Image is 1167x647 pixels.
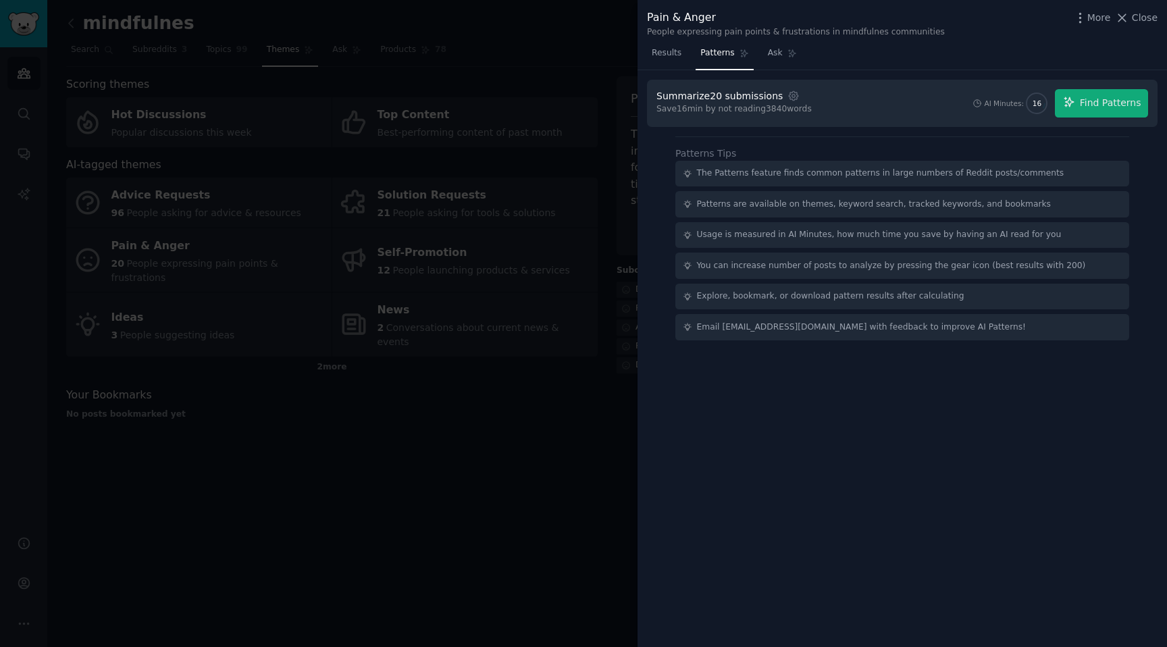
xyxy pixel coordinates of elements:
div: Summarize 20 submissions [656,89,783,103]
span: Results [652,47,681,59]
span: Find Patterns [1080,96,1141,110]
div: Explore, bookmark, or download pattern results after calculating [697,290,964,303]
div: AI Minutes: [984,99,1024,108]
div: Save 16 min by not reading 3840 words [656,103,812,115]
div: You can increase number of posts to analyze by pressing the gear icon (best results with 200) [697,260,1086,272]
label: Patterns Tips [675,148,736,159]
span: More [1087,11,1111,25]
a: Results [647,43,686,70]
span: Patterns [700,47,734,59]
div: Pain & Anger [647,9,945,26]
span: Ask [768,47,783,59]
span: 16 [1033,99,1041,108]
button: Close [1115,11,1158,25]
span: Close [1132,11,1158,25]
div: People expressing pain points & frustrations in mindfulnes communities [647,26,945,38]
a: Patterns [696,43,753,70]
button: Find Patterns [1055,89,1148,118]
div: Patterns are available on themes, keyword search, tracked keywords, and bookmarks [697,199,1051,211]
div: The Patterns feature finds common patterns in large numbers of Reddit posts/comments [697,167,1064,180]
div: Usage is measured in AI Minutes, how much time you save by having an AI read for you [697,229,1062,241]
button: More [1073,11,1111,25]
div: Email [EMAIL_ADDRESS][DOMAIN_NAME] with feedback to improve AI Patterns! [697,321,1027,334]
a: Ask [763,43,802,70]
